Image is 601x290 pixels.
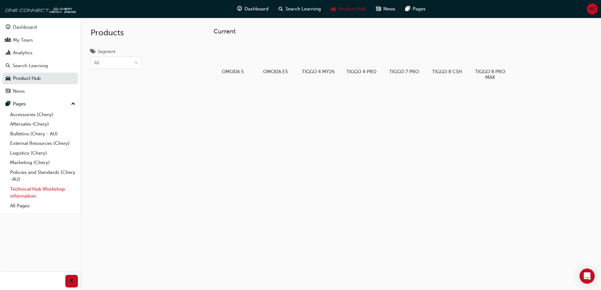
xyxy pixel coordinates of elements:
button: Pages [3,98,78,110]
a: Technical Hub Workshop information [8,184,78,201]
h3: Current [214,28,572,35]
a: TIGGO 8 CSH [428,40,466,77]
span: pages-icon [405,5,410,13]
span: guage-icon [237,5,242,13]
span: Search Learning [286,5,321,13]
h5: OMODA 5 [216,69,249,74]
span: Pages [413,5,426,13]
button: MC [587,3,598,15]
a: news-iconNews [371,3,400,15]
a: OMODA 5 [214,40,251,77]
h5: TIGGO 7 PRO [388,69,421,74]
span: guage-icon [6,25,10,30]
a: OMODA E5 [256,40,294,77]
span: news-icon [376,5,381,13]
a: Logistics (Chery) [8,148,78,158]
span: car-icon [6,76,10,81]
span: Dashboard [245,5,268,13]
h5: OMODA E5 [259,69,292,74]
h5: TIGGO 4 MY26 [302,69,335,74]
div: Open Intercom Messenger [580,269,595,284]
div: Analytics [13,49,32,56]
h5: TIGGO 8 CSH [431,69,464,74]
div: News [13,88,25,95]
a: My Team [3,34,78,46]
a: Aftersales (Chery) [8,119,78,129]
h2: Products [91,28,141,38]
a: Marketing (Chery) [8,158,78,168]
a: TIGGO 4 MY26 [299,40,337,77]
div: My Team [13,37,33,44]
span: people-icon [6,38,10,43]
div: Pages [13,100,26,108]
div: All [94,59,99,67]
a: Accessories (Chery) [8,110,78,120]
div: Dashboard [13,24,37,31]
span: search-icon [6,63,10,69]
h5: TIGGO 8 PRO MAX [474,69,507,80]
span: MC [589,5,596,13]
button: DashboardMy TeamAnalyticsSearch LearningProduct HubNews [3,20,78,98]
span: tags-icon [91,49,95,55]
span: News [383,5,395,13]
div: Search Learning [13,62,48,69]
a: Product Hub [3,73,78,84]
span: pages-icon [6,101,10,107]
span: prev-icon [69,277,74,285]
a: Analytics [3,47,78,59]
span: news-icon [6,89,10,94]
div: Segment [98,49,115,55]
span: Product Hub [338,5,366,13]
span: up-icon [71,100,75,108]
a: All Pages [8,201,78,211]
a: TIGGO 7 PRO [385,40,423,77]
a: search-iconSearch Learning [274,3,326,15]
h5: TIGGO 4 PRO [345,69,378,74]
a: Dashboard [3,21,78,33]
a: pages-iconPages [400,3,431,15]
a: External Resources (Chery) [8,139,78,148]
a: Search Learning [3,60,78,72]
a: guage-iconDashboard [232,3,274,15]
span: car-icon [331,5,336,13]
a: TIGGO 8 PRO MAX [471,40,509,82]
span: down-icon [134,59,138,67]
img: oneconnect [3,3,76,15]
a: Policies and Standards (Chery -AU) [8,168,78,184]
a: TIGGO 4 PRO [342,40,380,77]
a: News [3,86,78,97]
a: Bulletins (Chery - AU) [8,129,78,139]
span: search-icon [279,5,283,13]
a: car-iconProduct Hub [326,3,371,15]
span: chart-icon [6,50,10,56]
